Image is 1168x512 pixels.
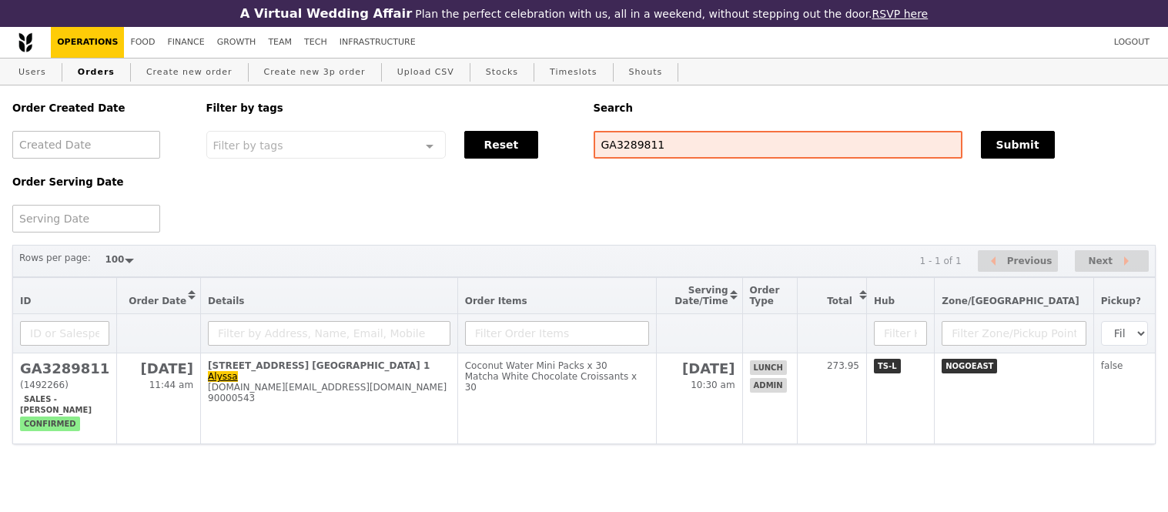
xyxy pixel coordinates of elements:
a: Tech [298,27,333,58]
h5: Search [594,102,1156,114]
a: Create new order [140,59,239,86]
a: Timeslots [544,59,603,86]
a: Upload CSV [391,59,460,86]
span: Sales - [PERSON_NAME] [20,392,95,417]
span: 10:30 am [691,380,735,390]
a: Team [262,27,298,58]
a: Infrastructure [333,27,422,58]
span: Pickup? [1101,296,1141,306]
span: Zone/[GEOGRAPHIC_DATA] [942,296,1079,306]
label: Rows per page: [19,250,91,266]
button: Previous [978,250,1058,273]
h5: Order Created Date [12,102,188,114]
span: Next [1088,252,1113,270]
span: Order Type [750,285,780,306]
div: 90000543 [208,393,450,403]
a: Shouts [623,59,669,86]
input: Filter Hub [874,321,927,346]
input: Created Date [12,131,160,159]
span: Filter by tags [213,138,283,152]
h5: Filter by tags [206,102,575,114]
a: Alyssa [208,371,238,382]
input: Filter Order Items [465,321,649,346]
span: admin [750,378,787,393]
input: Serving Date [12,205,160,233]
a: Users [12,59,52,86]
a: Finance [162,27,211,58]
h3: A Virtual Wedding Affair [240,6,412,21]
div: Plan the perfect celebration with us, all in a weekend, without stepping out the door. [195,6,973,21]
div: Coconut Water Mini Packs x 30 [465,360,649,371]
span: false [1101,360,1123,371]
div: [STREET_ADDRESS] [GEOGRAPHIC_DATA] 1 [208,360,450,371]
h2: [DATE] [664,360,735,376]
span: 273.95 [827,360,859,371]
button: Next [1075,250,1149,273]
span: Details [208,296,244,306]
a: Operations [51,27,124,58]
span: ID [20,296,31,306]
div: (1492266) [20,380,109,390]
input: Filter Zone/Pickup Point [942,321,1086,346]
span: Hub [874,296,895,306]
input: ID or Salesperson name [20,321,109,346]
a: Logout [1108,27,1156,58]
span: TS-L [874,359,901,373]
a: Orders [72,59,121,86]
span: 11:44 am [149,380,193,390]
h5: Order Serving Date [12,176,188,188]
a: Stocks [480,59,524,86]
a: Food [124,27,161,58]
div: Matcha White Chocolate Croissants x 30 [465,371,649,393]
span: confirmed [20,417,80,431]
img: Grain logo [18,32,32,52]
a: RSVP here [872,8,929,20]
h2: GA3289811 [20,360,109,376]
a: Create new 3p order [258,59,372,86]
span: NOGOEAST [942,359,997,373]
div: 1 - 1 of 1 [919,256,961,266]
h2: [DATE] [124,360,193,376]
button: Submit [981,131,1055,159]
a: Growth [211,27,263,58]
button: Reset [464,131,538,159]
div: [DOMAIN_NAME][EMAIL_ADDRESS][DOMAIN_NAME] [208,382,450,393]
input: Filter by Address, Name, Email, Mobile [208,321,450,346]
input: Search any field [594,131,962,159]
span: Order Items [465,296,527,306]
span: Previous [1007,252,1053,270]
span: lunch [750,360,787,375]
